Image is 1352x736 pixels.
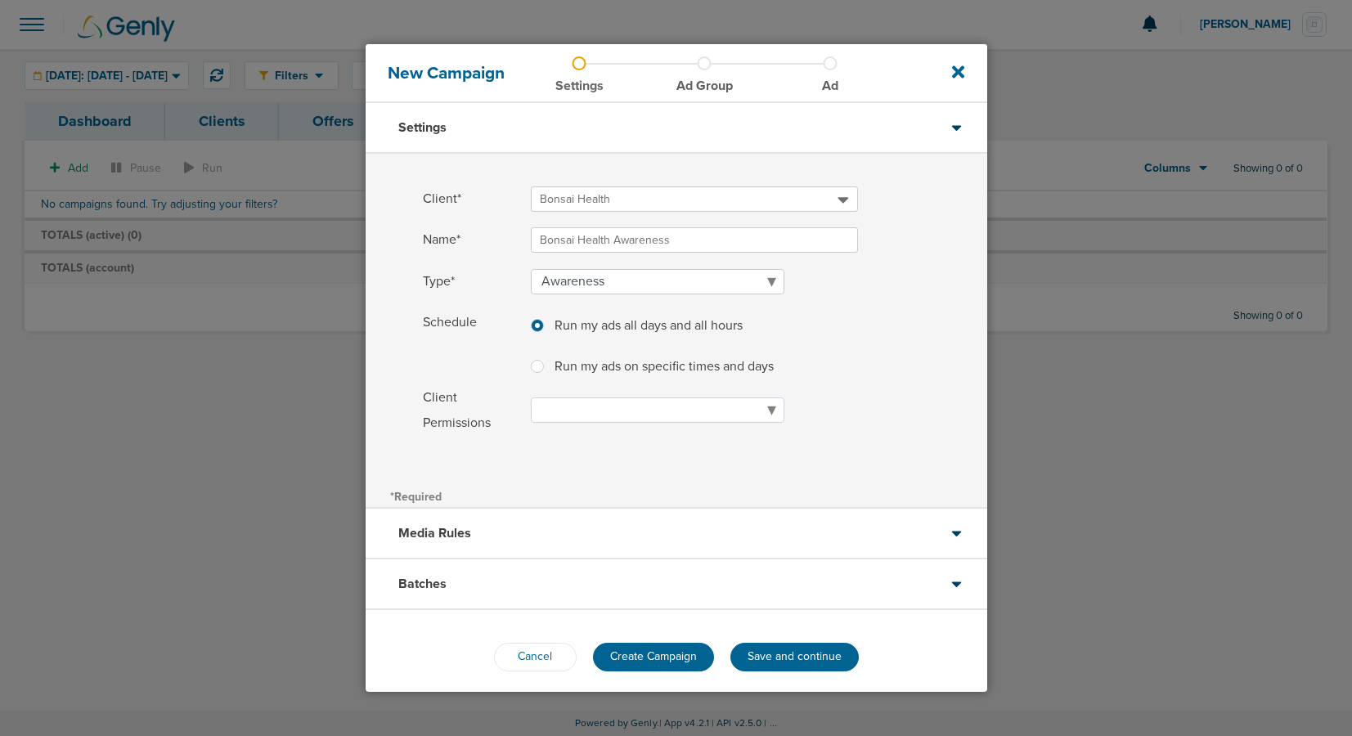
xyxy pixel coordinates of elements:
[610,649,697,663] span: Create Campaign
[390,490,442,504] span: *Required
[730,643,859,671] button: Save and continue
[423,385,521,436] span: Client Permissions
[540,192,610,206] span: Bonsai Health
[531,227,858,253] input: Name*
[555,358,774,375] span: Run my ads on specific times and days
[423,186,521,212] span: Client*
[531,397,784,423] select: Client Permissions
[398,525,471,541] h3: Media Rules
[555,317,743,334] span: Run my ads all days and all hours
[398,576,447,592] h3: Batches
[423,269,521,294] span: Type*
[398,119,447,136] h3: Settings
[593,643,714,671] button: Create Campaign
[423,227,521,253] span: Name*
[423,310,521,382] span: Schedule
[388,63,907,83] h4: New Campaign
[531,269,784,294] select: Type*
[494,643,577,671] button: Cancel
